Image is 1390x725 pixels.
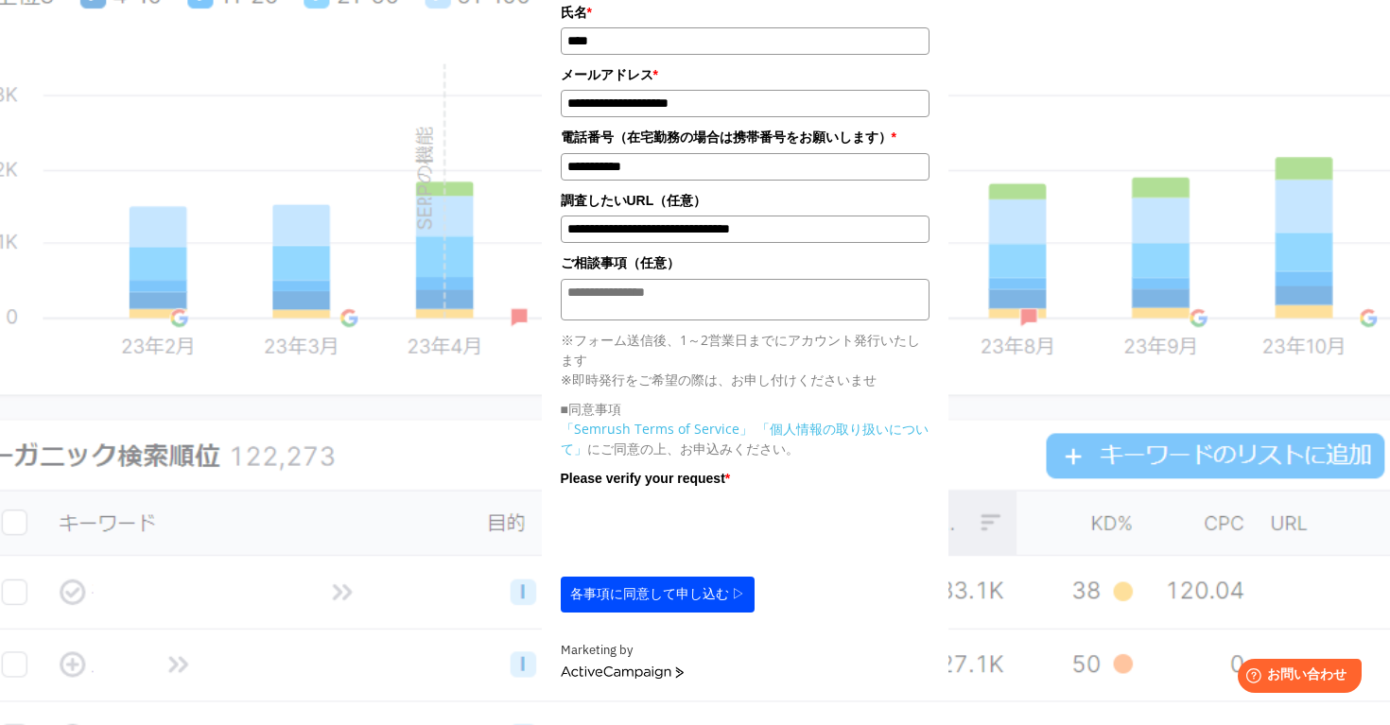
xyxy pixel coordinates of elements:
[561,190,930,211] label: 調査したいURL（任意）
[561,64,930,85] label: メールアドレス
[561,420,929,457] a: 「個人情報の取り扱いについて」
[561,577,756,613] button: 各事項に同意して申し込む ▷
[561,493,848,567] iframe: reCAPTCHA
[561,399,930,419] p: ■同意事項
[1222,651,1369,704] iframe: Help widget launcher
[561,252,930,273] label: ご相談事項（任意）
[561,419,930,458] p: にご同意の上、お申込みください。
[561,2,930,23] label: 氏名
[561,641,930,661] div: Marketing by
[561,468,930,489] label: Please verify your request
[561,330,930,389] p: ※フォーム送信後、1～2営業日までにアカウント発行いたします ※即時発行をご希望の際は、お申し付けくださいませ
[561,420,753,438] a: 「Semrush Terms of Service」
[561,127,930,147] label: 電話番号（在宅勤務の場合は携帯番号をお願いします）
